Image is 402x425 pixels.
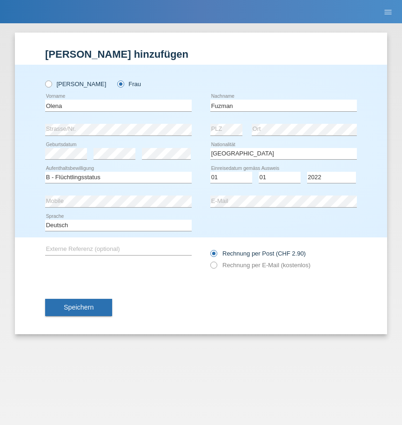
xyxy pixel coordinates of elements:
label: Rechnung per Post (CHF 2.90) [210,250,306,257]
input: [PERSON_NAME] [45,81,51,87]
button: Speichern [45,299,112,317]
label: Rechnung per E-Mail (kostenlos) [210,262,310,269]
label: [PERSON_NAME] [45,81,106,88]
h1: [PERSON_NAME] hinzufügen [45,48,357,60]
input: Rechnung per E-Mail (kostenlos) [210,262,216,273]
input: Rechnung per Post (CHF 2.90) [210,250,216,262]
i: menu [383,7,393,17]
a: menu [379,9,397,14]
label: Frau [117,81,141,88]
input: Frau [117,81,123,87]
span: Speichern [64,304,94,311]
